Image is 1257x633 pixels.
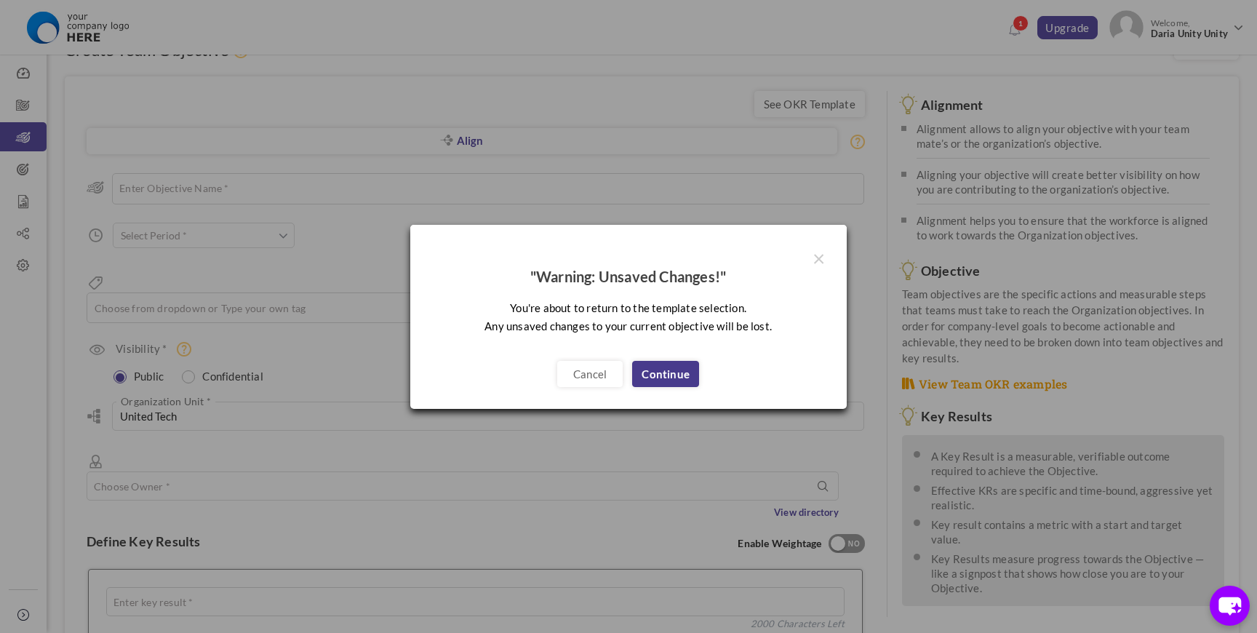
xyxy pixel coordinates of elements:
a: Continue [632,361,699,387]
button: chat-button [1210,586,1250,626]
a: Cancel [557,361,623,387]
h3: "Warning: Unsaved Changes!" [432,268,825,284]
button: × [813,247,825,268]
p: You're about to return to the template selection. Any unsaved changes to your current objective w... [432,292,825,335]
